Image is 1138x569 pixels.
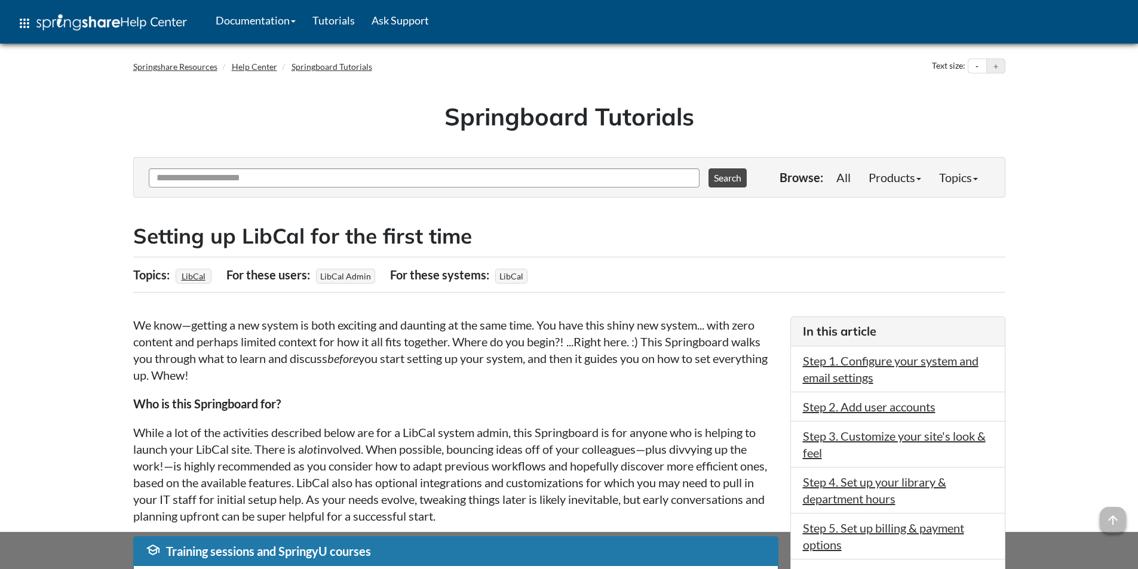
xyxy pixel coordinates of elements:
[133,424,778,524] p: While a lot of the activities described below are for a LibCal system admin, this Springboard is ...
[803,475,946,506] a: Step 4. Set up your library & department hours
[133,316,778,383] p: We know—getting a new system is both exciting and daunting at the same time. You have this shiny ...
[987,59,1005,73] button: Increase text size
[803,323,993,340] h3: In this article
[780,169,823,186] p: Browse:
[803,521,964,552] a: Step 5. Set up billing & payment options
[327,351,358,365] em: before
[363,5,437,35] a: Ask Support
[9,5,195,41] a: apps Help Center
[166,544,371,558] span: Training sessions and SpringyU courses
[180,267,207,285] a: LibCal
[860,165,930,189] a: Products
[133,396,281,411] strong: Who is this Springboard for?
[803,353,979,385] a: Step 1. Configure your system and email settings
[968,59,986,73] button: Decrease text size
[1100,507,1126,533] span: arrow_upward
[708,168,747,187] button: Search
[142,100,996,133] h1: Springboard Tutorials
[930,165,987,189] a: Topics
[827,165,860,189] a: All
[36,14,120,30] img: Springshare
[121,541,1017,560] div: This site uses cookies as well as records your IP address for usage statistics.
[390,263,492,286] div: For these systems:
[207,5,304,35] a: Documentation
[803,399,935,414] a: Step 2. Add user accounts
[120,14,187,29] span: Help Center
[292,61,372,72] a: Springboard Tutorials
[1100,508,1126,522] a: arrow_upward
[930,59,968,74] div: Text size:
[803,429,986,460] a: Step 3. Customize your site's look & feel
[17,16,32,30] span: apps
[232,61,277,72] a: Help Center
[133,61,217,72] a: Springshare Resources
[226,263,313,286] div: For these users:
[133,222,1005,251] h2: Setting up LibCal for the first time
[133,263,173,286] div: Topics:
[304,442,317,456] em: lot
[495,269,527,284] span: LibCal
[146,543,160,557] span: school
[316,269,375,284] span: LibCal Admin
[304,5,363,35] a: Tutorials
